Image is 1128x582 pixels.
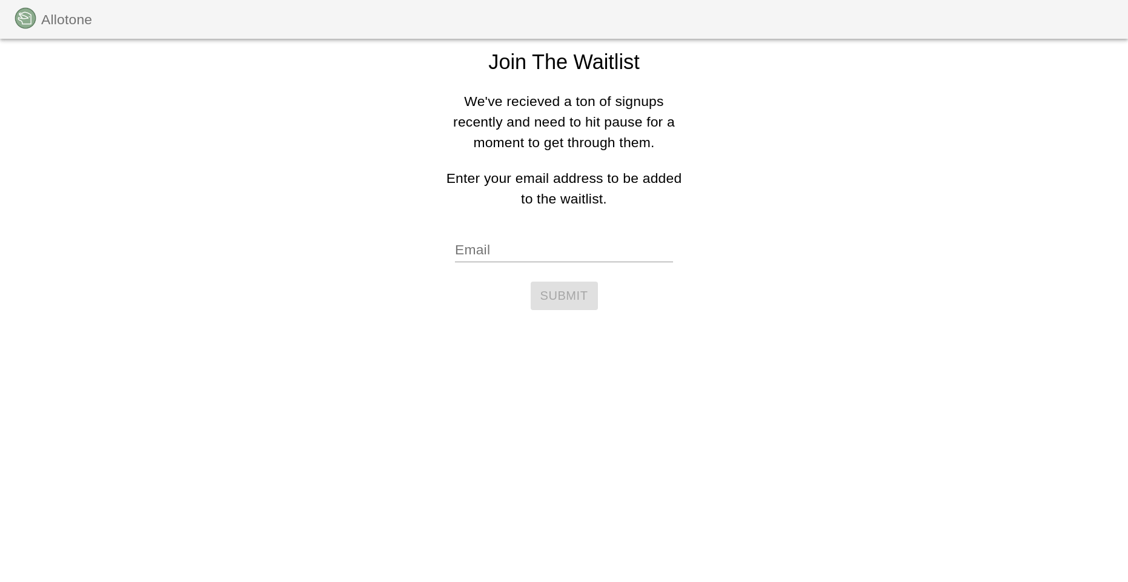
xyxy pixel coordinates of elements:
[41,9,92,30] p: Allotone
[15,7,36,29] img: logo
[443,91,685,153] p: We've recieved a ton of signups recently and need to hit pause for a moment to get through them.
[41,9,1113,30] nav: Breadcrumb
[488,48,639,76] h5: Join The Waitlist
[443,168,685,210] p: Enter your email address to be added to the waitlist.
